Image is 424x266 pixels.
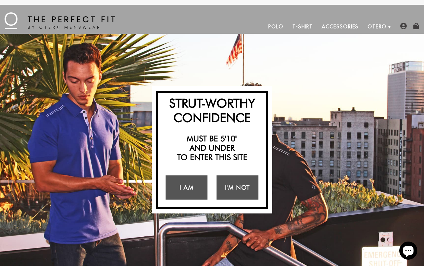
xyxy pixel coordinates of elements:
[217,175,258,200] a: I'm Not
[317,19,363,34] a: Accessories
[363,19,391,34] a: Otero
[161,96,263,125] h2: Strut-Worthy Confidence
[400,23,407,29] img: user-account-icon.png
[264,19,288,34] a: Polo
[5,12,115,29] img: The Perfect Fit - by Otero Menswear - Logo
[397,242,419,261] inbox-online-store-chat: Shopify online store chat
[166,175,207,200] a: I Am
[161,134,263,162] h2: Must be 5'10" and under to enter this site
[413,23,419,29] img: shopping-bag-icon.png
[288,19,317,34] a: T-Shirt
